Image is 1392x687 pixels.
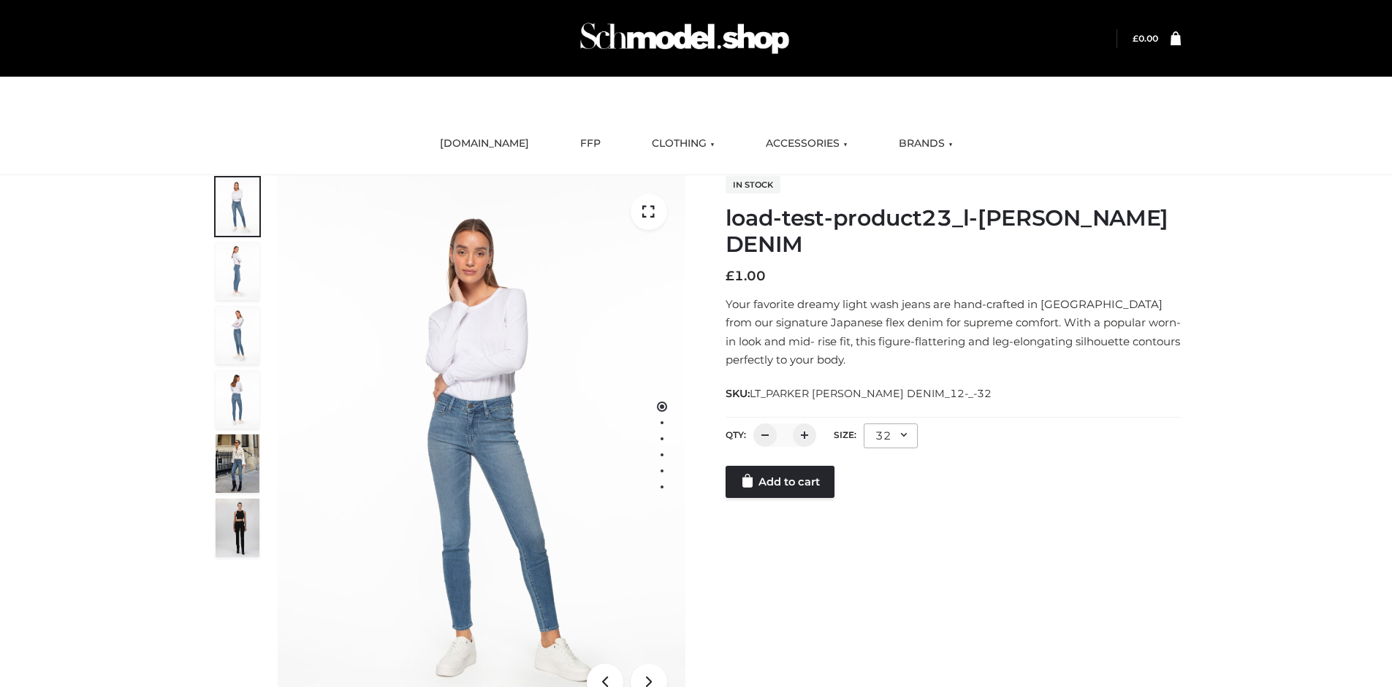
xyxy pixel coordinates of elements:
[726,295,1181,369] p: Your favorite dreamy light wash jeans are hand-crafted in [GEOGRAPHIC_DATA] from our signature Ja...
[1133,33,1158,44] a: £0.00
[888,128,964,160] a: BRANDS
[726,268,766,284] bdi: 1.00
[429,128,540,160] a: [DOMAIN_NAME]
[216,242,259,300] img: 2001KLX-Ava-skinny-cove-4-scaled_4636a833-082b-4702-abec-fd5bf279c4fc.jpg
[216,306,259,364] img: 2001KLX-Ava-skinny-cove-3-scaled_eb6bf915-b6b9-448f-8c6c-8cabb27fd4b2.jpg
[726,268,734,284] span: £
[216,370,259,429] img: 2001KLX-Ava-skinny-cove-2-scaled_32c0e67e-5e94-449c-a916-4c02a8c03427.jpg
[569,128,612,160] a: FFP
[834,429,856,440] label: Size:
[726,205,1181,258] h1: load-test-product23_l-[PERSON_NAME] DENIM
[726,176,780,193] span: In stock
[726,466,834,498] a: Add to cart
[864,423,918,448] div: 32
[750,387,992,400] span: LT_PARKER [PERSON_NAME] DENIM_12-_-32
[216,434,259,493] img: Bowery-Skinny_Cove-1.jpg
[575,9,794,67] img: Schmodel Admin 964
[216,499,259,557] img: 49df5f96394c49d8b5cbdcda3511328a.HD-1080p-2.5Mbps-49301101_thumbnail.jpg
[726,385,993,402] span: SKU:
[1133,33,1158,44] bdi: 0.00
[1133,33,1138,44] span: £
[755,128,859,160] a: ACCESSORIES
[641,128,726,160] a: CLOTHING
[726,429,746,440] label: QTY:
[216,177,259,236] img: 2001KLX-Ava-skinny-cove-1-scaled_9b141654-9513-48e5-b76c-3dc7db129200.jpg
